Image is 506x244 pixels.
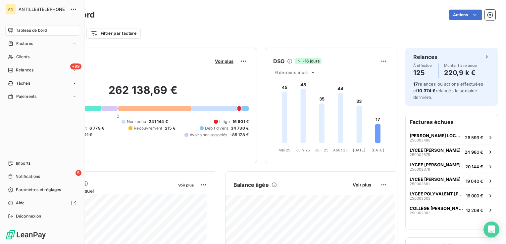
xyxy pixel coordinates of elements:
h6: Factures échues [406,114,498,130]
span: Paiements [16,94,36,100]
h2: 262 138,69 € [37,84,249,103]
span: Imports [16,160,30,166]
span: Aide [16,200,25,206]
span: 215 € [165,125,176,131]
span: 34 730 € [231,125,249,131]
span: 10 374 € [417,88,435,93]
span: 6 779 € [89,125,104,131]
tspan: Juil. 25 [315,148,329,152]
span: Factures [16,41,33,47]
button: LYCEE POLYVALENT [PERSON_NAME]25000300316 000 € [406,188,498,203]
span: Paramètres et réglages [16,187,61,193]
span: 250002883 [410,211,430,215]
button: Voir plus [176,182,196,188]
span: Clients [16,54,29,60]
span: À effectuer [413,63,433,67]
button: Actions [449,10,482,20]
span: Déconnexion [16,213,41,219]
span: 26 593 € [465,135,483,140]
span: LYCEE [PERSON_NAME] [410,162,461,167]
button: LYCEE [PERSON_NAME]25000267524 980 € [406,144,498,159]
span: 6 derniers mois [275,70,308,75]
button: COLLEGE [PERSON_NAME]25000288312 208 € [406,203,498,217]
button: Filtrer par facture [86,28,141,39]
span: 250002681 [410,182,430,186]
button: Voir plus [213,58,235,64]
span: Chiffre d'affaires mensuel [37,187,174,194]
span: Non-échu [127,119,146,125]
img: Logo LeanPay [5,229,46,240]
tspan: Août 25 [333,148,348,152]
span: 250002678 [410,167,430,171]
span: Tâches [16,80,30,86]
button: LYCEE [PERSON_NAME]25000267820 144 € [406,159,498,174]
span: ANTILLESTELEPHONE [19,7,66,12]
span: -16 jours [295,58,321,64]
h4: 125 [413,67,433,78]
span: [PERSON_NAME] LOCATION SAS [410,133,462,138]
span: +99 [70,63,81,69]
span: 12 208 € [466,208,483,213]
span: Notifications [16,174,40,180]
h6: Balance âgée [233,181,269,189]
span: 16 000 € [466,193,483,198]
span: Tableau de bord [16,27,47,33]
span: Débit divers [205,125,228,131]
button: Voir plus [351,182,373,188]
span: LYCEE [PERSON_NAME] [410,177,461,182]
span: Avoirs non associés [190,132,228,138]
div: AN [5,4,16,15]
span: Relances [16,67,33,73]
span: Montant à relancer [444,63,478,67]
span: 17 [413,81,418,87]
span: 5 [76,170,81,176]
tspan: [DATE] [372,148,384,152]
span: 19 040 € [466,179,483,184]
h6: Relances [413,53,437,61]
span: 250003488 [410,138,430,142]
span: Voir plus [178,183,194,187]
span: Voir plus [353,182,371,187]
div: Open Intercom Messenger [483,222,499,237]
span: Voir plus [215,59,233,64]
span: COLLEGE [PERSON_NAME] [410,206,463,211]
span: relances ou actions effectuées et relancés la semaine dernière. [413,81,483,100]
span: 250002675 [410,153,430,157]
tspan: Juin 25 [296,148,310,152]
span: -85 178 € [230,132,249,138]
span: 20 144 € [465,164,483,169]
span: 24 980 € [465,149,483,155]
span: 0 [117,113,119,119]
tspan: Mai 25 [278,148,291,152]
span: Recouvrement [134,125,162,131]
h4: 220,9 k € [444,67,478,78]
span: 250003003 [410,196,430,200]
span: LYCEE [PERSON_NAME] [410,147,461,153]
button: [PERSON_NAME] LOCATION SAS25000348826 593 € [406,130,498,144]
tspan: [DATE] [353,148,366,152]
span: 241 144 € [149,119,168,125]
h6: DSO [273,57,284,65]
a: Aide [5,198,79,208]
span: LYCEE POLYVALENT [PERSON_NAME] [410,191,463,196]
button: LYCEE [PERSON_NAME]25000268119 040 € [406,174,498,188]
span: Litige [219,119,230,125]
span: 16 901 € [232,119,249,125]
